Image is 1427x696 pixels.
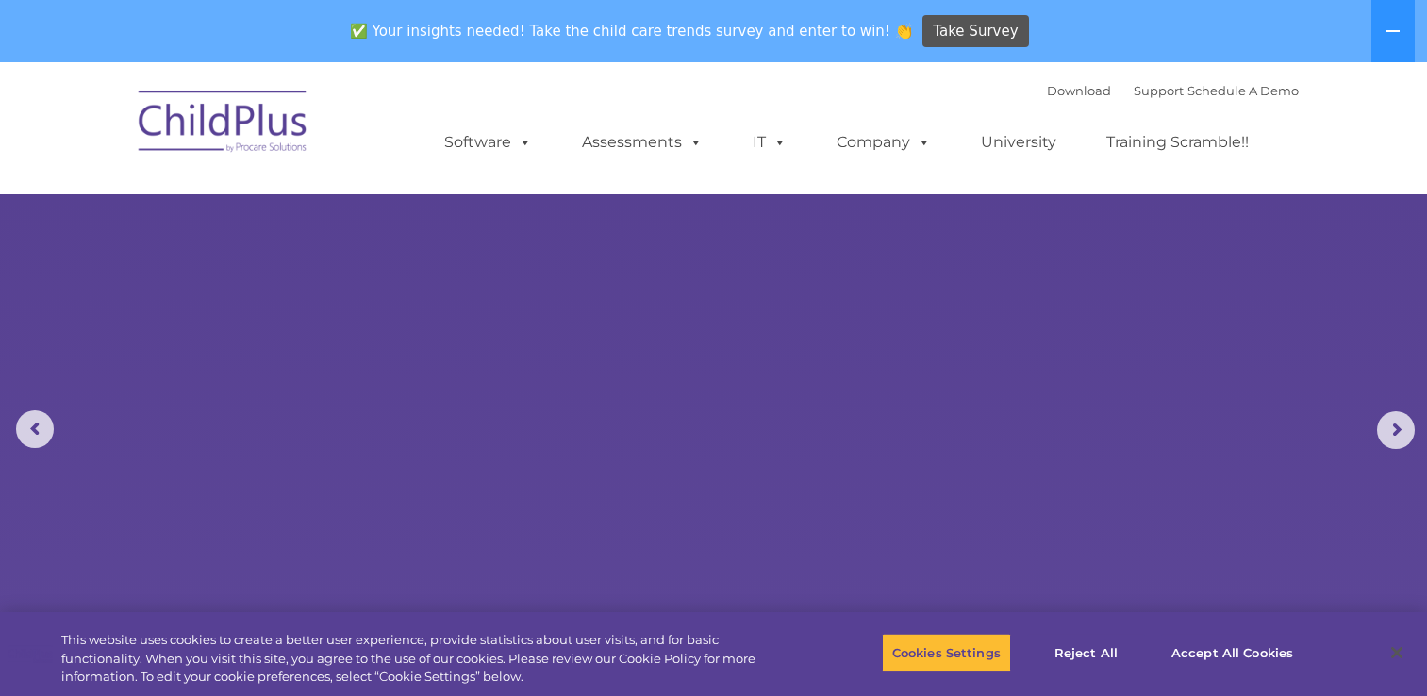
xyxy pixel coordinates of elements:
font: | [1047,83,1299,98]
a: Software [425,124,551,161]
a: Support [1134,83,1184,98]
button: Reject All [1027,633,1145,672]
div: This website uses cookies to create a better user experience, provide statistics about user visit... [61,631,785,687]
a: Take Survey [922,15,1029,48]
span: Take Survey [933,15,1018,48]
button: Cookies Settings [882,633,1011,672]
a: University [962,124,1075,161]
a: Company [818,124,950,161]
img: ChildPlus by Procare Solutions [129,77,318,172]
button: Close [1376,632,1418,673]
a: Download [1047,83,1111,98]
a: Training Scramble!! [1087,124,1268,161]
button: Accept All Cookies [1161,633,1303,672]
a: Schedule A Demo [1187,83,1299,98]
a: IT [734,124,805,161]
a: Assessments [563,124,722,161]
span: ✅ Your insights needed! Take the child care trends survey and enter to win! 👏 [342,12,920,49]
